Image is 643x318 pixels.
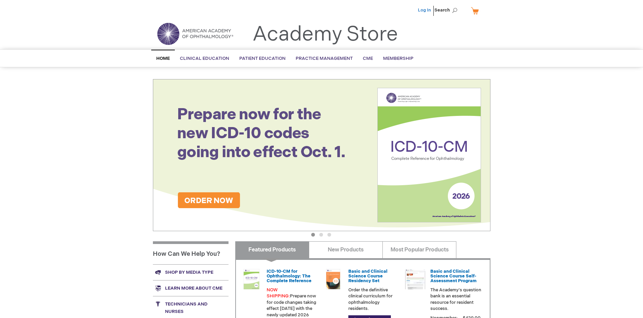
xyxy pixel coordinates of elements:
[180,56,229,61] span: Clinical Education
[296,56,353,61] span: Practice Management
[241,269,262,289] img: 0120008u_42.png
[239,56,286,61] span: Patient Education
[434,3,460,17] span: Search
[309,241,383,258] a: New Products
[363,56,373,61] span: CME
[235,241,309,258] a: Featured Products
[405,269,425,289] img: bcscself_20.jpg
[430,269,477,284] a: Basic and Clinical Science Course Self-Assessment Program
[323,269,343,289] img: 02850963u_47.png
[382,241,456,258] a: Most Popular Products
[430,287,482,312] p: The Academy's question bank is an essential resource for resident success.
[153,264,229,280] a: Shop by media type
[267,287,290,299] font: NOW SHIPPING:
[156,56,170,61] span: Home
[327,233,331,237] button: 3 of 3
[267,269,312,284] a: ICD-10-CM for Ophthalmology: The Complete Reference
[153,241,229,264] h1: How Can We Help You?
[348,269,387,284] a: Basic and Clinical Science Course Residency Set
[252,22,398,47] a: Academy Store
[319,233,323,237] button: 2 of 3
[348,287,400,312] p: Order the definitive clinical curriculum for ophthalmology residents.
[383,56,413,61] span: Membership
[153,280,229,296] a: Learn more about CME
[311,233,315,237] button: 1 of 3
[418,7,431,13] a: Log In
